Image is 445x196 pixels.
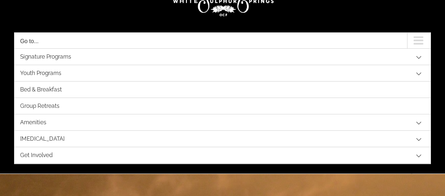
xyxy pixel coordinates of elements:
[20,82,62,98] span: Bed & Breakfast
[407,49,430,65] button: Open submenu of Signature Programs
[20,38,38,45] span: Go to...
[14,32,431,164] nav: Main Menu Mobile
[407,147,430,164] button: Open submenu of Get Involved
[20,131,65,147] span: [MEDICAL_DATA]
[15,98,430,114] a: Group Retreats
[20,98,59,114] span: Group Retreats
[20,147,52,164] span: Get Involved
[15,131,430,147] a: [MEDICAL_DATA]
[20,114,46,131] span: Amenities
[15,49,430,65] a: Signature Programs
[15,114,430,131] a: Amenities
[15,65,430,82] a: Youth Programs
[407,114,430,131] button: Open submenu of Amenities
[407,131,430,147] button: Open submenu of EXSEL
[14,32,431,49] button: Go to...
[20,49,71,65] span: Signature Programs
[15,147,430,164] a: Get Involved
[15,82,430,98] a: Bed & Breakfast
[407,65,430,82] button: Open submenu of Youth Programs
[20,65,61,82] span: Youth Programs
